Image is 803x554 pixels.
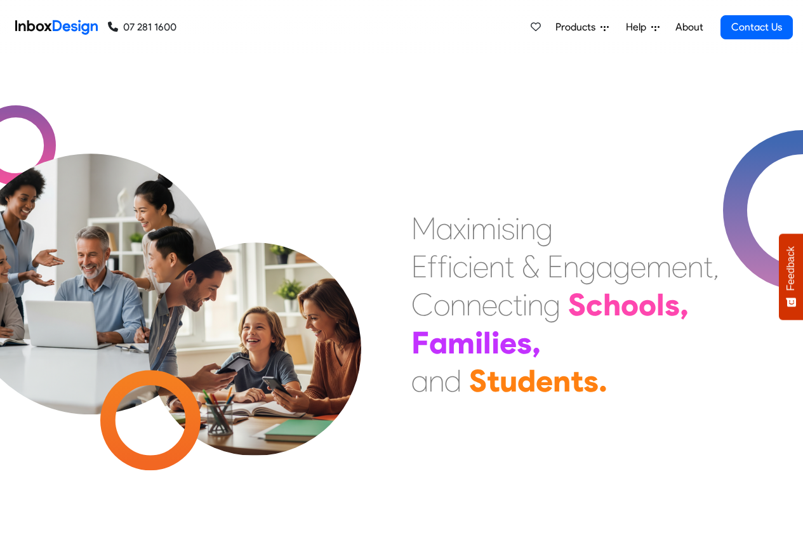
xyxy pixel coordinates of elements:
div: S [568,286,586,324]
div: a [596,247,613,286]
div: t [571,362,583,400]
span: Help [626,20,651,35]
div: i [468,247,473,286]
div: n [528,286,543,324]
div: o [621,286,639,324]
div: f [427,247,437,286]
div: e [482,286,498,324]
div: c [453,247,468,286]
div: , [713,247,719,286]
div: l [483,324,491,362]
div: s [501,209,515,247]
div: i [491,324,500,362]
img: parents_with_child.png [122,190,388,456]
div: c [498,286,513,324]
div: , [680,286,689,324]
div: e [536,362,553,400]
div: i [522,286,528,324]
div: s [583,362,599,400]
div: g [579,247,596,286]
div: a [436,209,453,247]
div: i [496,209,501,247]
div: t [513,286,522,324]
div: i [466,209,471,247]
div: u [500,362,517,400]
div: d [444,362,461,400]
div: F [411,324,429,362]
a: About [672,15,707,40]
div: E [547,247,563,286]
button: Feedback - Show survey [779,234,803,320]
div: n [428,362,444,400]
div: n [450,286,466,324]
div: f [437,247,448,286]
div: e [630,247,646,286]
div: h [603,286,621,324]
div: g [536,209,553,247]
div: e [672,247,687,286]
div: Maximising Efficient & Engagement, Connecting Schools, Families, and Students. [411,209,719,400]
div: C [411,286,434,324]
div: e [473,247,489,286]
a: 07 281 1600 [108,20,176,35]
div: . [599,362,607,400]
span: Feedback [785,246,797,291]
div: M [411,209,436,247]
div: l [656,286,665,324]
div: E [411,247,427,286]
div: n [563,247,579,286]
div: s [517,324,532,362]
div: i [448,247,453,286]
a: Contact Us [720,15,793,39]
div: n [466,286,482,324]
a: Products [550,15,614,40]
div: n [687,247,703,286]
div: o [639,286,656,324]
div: d [517,362,536,400]
div: , [532,324,541,362]
div: a [411,362,428,400]
div: m [646,247,672,286]
div: a [429,324,448,362]
div: n [489,247,505,286]
div: m [448,324,475,362]
div: n [520,209,536,247]
div: i [515,209,520,247]
div: e [500,324,517,362]
div: x [453,209,466,247]
div: t [487,362,500,400]
div: t [703,247,713,286]
div: c [586,286,603,324]
div: S [469,362,487,400]
div: t [505,247,514,286]
span: Products [555,20,601,35]
div: g [613,247,630,286]
div: n [553,362,571,400]
a: Help [621,15,665,40]
div: o [434,286,450,324]
div: m [471,209,496,247]
div: g [543,286,561,324]
div: i [475,324,483,362]
div: s [665,286,680,324]
div: & [522,247,540,286]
